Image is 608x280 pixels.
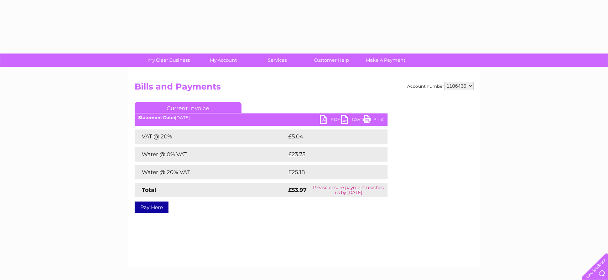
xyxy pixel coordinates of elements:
[407,82,474,90] div: Account number
[302,54,361,67] a: Customer Help
[286,165,373,179] td: £25.18
[135,115,388,120] div: [DATE]
[288,187,307,193] strong: £53.97
[286,129,371,144] td: £5.04
[135,202,168,213] a: Pay Here
[194,54,253,67] a: My Account
[142,187,156,193] strong: Total
[320,115,341,126] a: PDF
[363,115,384,126] a: Print
[310,183,388,197] td: Please ensure payment reaches us by [DATE]
[135,147,286,162] td: Water @ 0% VAT
[135,102,241,113] a: Current Invoice
[248,54,307,67] a: Services
[356,54,415,67] a: Make A Payment
[135,129,286,144] td: VAT @ 20%
[286,147,373,162] td: £23.75
[341,115,363,126] a: CSV
[135,165,286,179] td: Water @ 20% VAT
[140,54,198,67] a: My Clear Business
[138,115,175,120] b: Statement Date:
[135,82,474,95] h2: Bills and Payments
